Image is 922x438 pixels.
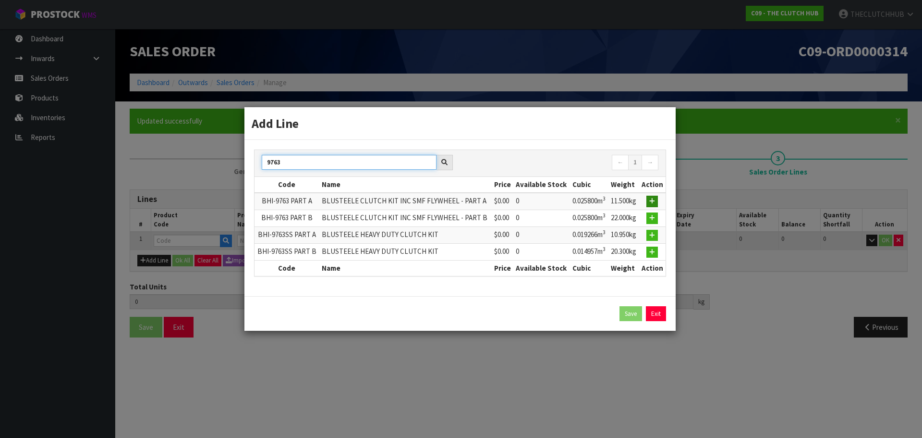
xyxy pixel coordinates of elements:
[603,212,606,219] sup: 3
[646,306,666,322] a: Exit
[319,193,492,210] td: BLUSTEELE CLUTCH KIT INC SMF FLYWHEEL - PART A
[513,226,570,243] td: 0
[319,244,492,261] td: BLUSTEELE HEAVY DUTY CLUTCH KIT
[608,210,639,226] td: 22.000kg
[639,261,666,276] th: Action
[467,155,658,172] nav: Page navigation
[608,244,639,261] td: 20.300kg
[319,210,492,226] td: BLUSTEELE CLUTCH KIT INC SMF FLYWHEEL - PART B
[492,177,514,192] th: Price
[570,261,608,276] th: Cubic
[570,226,608,243] td: 0.019266m
[255,177,319,192] th: Code
[612,155,629,170] a: ←
[608,261,639,276] th: Weight
[570,210,608,226] td: 0.025800m
[608,226,639,243] td: 10.950kg
[255,193,319,210] td: BHI-9763 PART A
[639,177,666,192] th: Action
[492,210,514,226] td: $0.00
[513,193,570,210] td: 0
[255,210,319,226] td: BHI-9763 PART B
[570,193,608,210] td: 0.025800m
[492,261,514,276] th: Price
[513,210,570,226] td: 0
[603,229,606,236] sup: 3
[252,114,668,132] h3: Add Line
[642,155,658,170] a: →
[513,244,570,261] td: 0
[570,244,608,261] td: 0.014957m
[628,155,642,170] a: 1
[608,193,639,210] td: 11.500kg
[492,226,514,243] td: $0.00
[513,261,570,276] th: Available Stock
[570,177,608,192] th: Cubic
[319,226,492,243] td: BLUSTEELE HEAVY DUTY CLUTCH KIT
[255,244,319,261] td: BHI-9763SS PART B
[492,193,514,210] td: $0.00
[262,155,437,170] input: Search products
[603,246,606,252] sup: 3
[319,177,492,192] th: Name
[255,261,319,276] th: Code
[319,261,492,276] th: Name
[619,306,642,322] button: Save
[492,244,514,261] td: $0.00
[603,195,606,202] sup: 3
[608,177,639,192] th: Weight
[255,226,319,243] td: BHI-9763SS PART A
[513,177,570,192] th: Available Stock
